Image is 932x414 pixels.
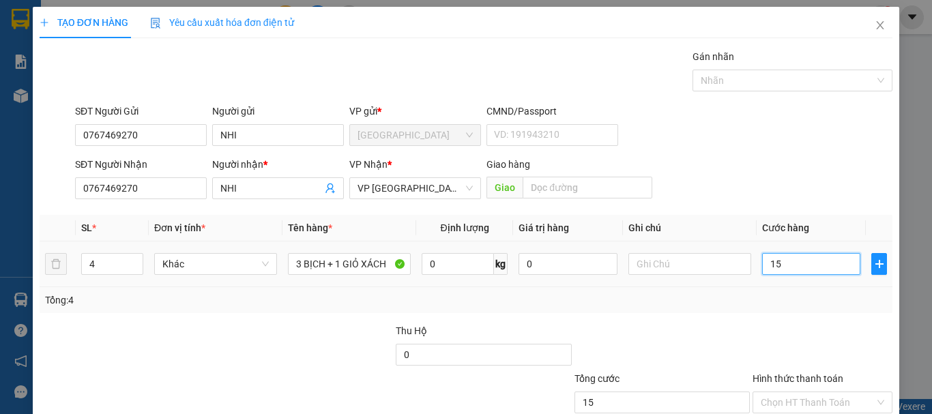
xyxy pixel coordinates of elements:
span: kg [494,253,508,275]
span: Giá trị hàng [519,222,569,233]
span: Cước hàng [762,222,809,233]
div: CMND/Passport [486,104,618,119]
span: VP Ninh Hòa [358,178,473,198]
button: plus [871,253,887,275]
input: Dọc đường [523,177,652,198]
label: Hình thức thanh toán [753,373,843,384]
span: Yêu cầu xuất hóa đơn điện tử [150,17,294,28]
div: SĐT Người Gửi [75,104,207,119]
span: TẠO ĐƠN HÀNG [40,17,128,28]
button: Close [861,7,899,45]
span: Giao hàng [486,159,530,170]
span: user-add [325,183,336,194]
input: 0 [519,253,617,275]
span: Thu Hộ [396,325,427,336]
input: Ghi Chú [628,253,751,275]
th: Ghi chú [623,215,757,241]
input: VD: Bàn, Ghế [288,253,411,275]
span: close [875,20,886,31]
span: Tên hàng [288,222,332,233]
span: Đơn vị tính [154,222,205,233]
div: Tổng: 4 [45,293,361,308]
span: SL [81,222,92,233]
div: VP gửi [349,104,481,119]
span: plus [40,18,49,27]
div: SĐT Người Nhận [75,157,207,172]
span: Tổng cước [574,373,620,384]
button: delete [45,253,67,275]
span: Khác [162,254,269,274]
div: Người gửi [212,104,344,119]
span: Giao [486,177,523,198]
div: Người nhận [212,157,344,172]
label: Gán nhãn [693,51,734,62]
span: plus [872,258,886,269]
span: Định lượng [440,222,489,233]
span: Đà Lạt [358,125,473,145]
img: icon [150,18,161,29]
span: VP Nhận [349,159,388,170]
